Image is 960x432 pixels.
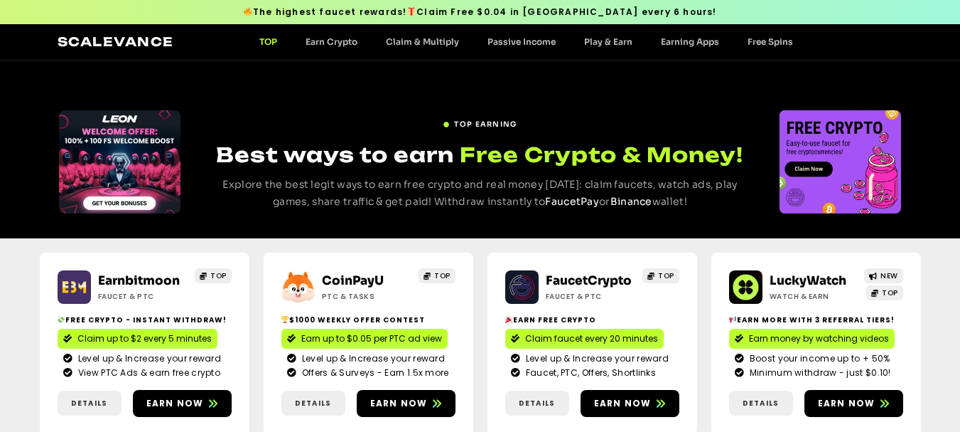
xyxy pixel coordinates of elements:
[570,36,647,47] a: Play & Earn
[581,390,679,417] a: Earn now
[58,329,217,349] a: Claim up to $2 every 5 minutes
[522,352,669,365] span: Level up & Increase your reward
[473,36,570,47] a: Passive Income
[295,398,331,409] span: Details
[298,352,445,365] span: Level up & Increase your reward
[207,177,753,211] p: Explore the best legit ways to earn free crypto and real money [DATE]: claim faucets, watch ads, ...
[460,141,743,169] span: Free Crypto & Money!
[245,36,291,47] a: TOP
[729,391,793,416] a: Details
[434,270,451,281] span: TOP
[243,6,716,19] span: The highest faucet rewards! Claim Free $0.04 in [GEOGRAPHIC_DATA] every 6 hours!
[522,367,656,379] span: Faucet, PTC, Offers, Shortlinks
[866,285,903,300] a: TOP
[281,329,448,349] a: Earn up to $0.05 per PTC ad view
[58,34,174,49] a: Scalevance
[245,36,807,47] nav: Menu
[133,390,232,417] a: Earn now
[370,397,428,410] span: Earn now
[419,268,455,283] a: TOP
[75,352,221,365] span: Level up & Increase your reward
[98,291,187,302] h2: Faucet & PTC
[880,270,898,281] span: NEW
[546,291,635,302] h2: Faucet & PTC
[505,329,664,349] a: Claim faucet every 20 minutes
[804,390,903,417] a: Earn now
[882,288,898,298] span: TOP
[505,316,512,323] img: 🎉
[322,291,411,302] h2: ptc & Tasks
[71,398,107,409] span: Details
[59,110,180,214] div: Slides
[594,397,652,410] span: Earn now
[75,367,220,379] span: View PTC Ads & earn free crypto
[454,119,517,130] span: TOP EARNING
[58,316,65,323] img: 💸
[357,390,455,417] a: Earn now
[195,268,232,283] a: TOP
[780,110,901,214] div: Slides
[407,7,416,16] img: 🎁
[746,367,891,379] span: Minimum withdraw - just $0.10!
[642,268,679,283] a: TOP
[58,315,232,325] h2: Free crypto - Instant withdraw!
[864,268,903,283] a: NEW
[647,36,733,47] a: Earning Apps
[546,273,632,288] a: FaucetCrypto
[749,332,889,345] span: Earn money by watching videos
[443,113,517,130] a: TOP EARNING
[298,367,449,379] span: Offers & Surveys - Earn 1.5x more
[743,398,779,409] span: Details
[545,195,599,208] a: FaucetPay
[146,397,204,410] span: Earn now
[216,142,454,167] span: Best ways to earn
[322,273,384,288] a: CoinPayU
[818,397,875,410] span: Earn now
[770,273,846,288] a: LuckyWatch
[210,270,227,281] span: TOP
[372,36,473,47] a: Claim & Multiply
[505,391,569,416] a: Details
[291,36,372,47] a: Earn Crypto
[244,7,252,16] img: 🔥
[58,391,122,416] a: Details
[729,316,736,323] img: 📢
[281,391,345,416] a: Details
[281,316,288,323] img: 🏆
[729,329,895,349] a: Earn money by watching videos
[519,398,555,409] span: Details
[729,315,903,325] h2: Earn more with 3 referral Tiers!
[658,270,674,281] span: TOP
[733,36,807,47] a: Free Spins
[770,291,858,302] h2: Watch & Earn
[610,195,652,208] a: Binance
[746,352,890,365] span: Boost your income up to + 50%
[301,332,442,345] span: Earn up to $0.05 per PTC ad view
[525,332,658,345] span: Claim faucet every 20 minutes
[780,110,901,214] div: 1 / 3
[281,315,455,325] h2: $1000 Weekly Offer contest
[505,315,679,325] h2: Earn free crypto
[77,332,212,345] span: Claim up to $2 every 5 minutes
[98,273,180,288] a: Earnbitmoon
